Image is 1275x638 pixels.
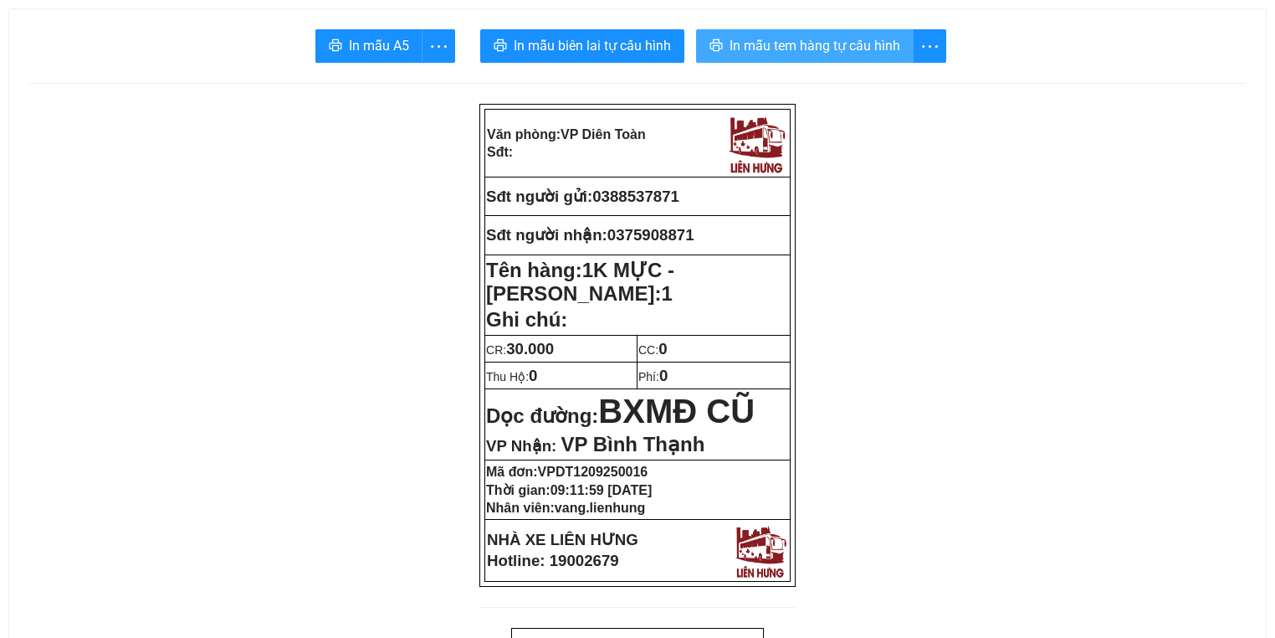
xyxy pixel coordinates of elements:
[725,111,788,175] img: logo
[487,552,619,569] strong: Hotline: 19002679
[658,340,667,358] span: 0
[180,21,245,90] img: logo
[555,501,645,515] span: vang.lienhung
[486,483,652,497] strong: Thời gian:
[731,522,789,579] img: logo
[487,145,513,159] strong: Sđt:
[6,8,138,26] strong: Nhà xe Liên Hưng
[607,226,694,244] span: 0375908871
[730,35,900,56] span: In mẫu tem hàng tự cấu hình
[486,259,674,305] strong: Tên hàng:
[6,29,172,102] strong: VP: 77 [GEOGRAPHIC_DATA][PERSON_NAME][GEOGRAPHIC_DATA]
[913,29,946,63] button: more
[422,29,455,63] button: more
[506,340,554,358] span: 30.000
[638,343,668,357] span: CC:
[487,127,646,141] strong: Văn phòng:
[69,109,182,126] strong: Phiếu gửi hàng
[561,433,704,455] span: VP Bình Thạnh
[315,29,422,63] button: printerIn mẫu A5
[486,188,592,205] strong: Sđt người gửi:
[486,437,556,455] span: VP Nhận:
[538,465,648,479] span: VPDT1209250016
[486,259,674,305] span: 1K MỰC -[PERSON_NAME]:
[486,226,607,244] strong: Sđt người nhận:
[486,501,645,515] strong: Nhân viên:
[486,343,554,357] span: CR:
[486,308,567,331] span: Ghi chú:
[349,35,409,56] span: In mẫu A5
[709,39,723,54] span: printer
[486,404,755,427] strong: Dọc đường:
[486,370,537,383] span: Thu Hộ:
[550,483,653,497] span: 09:11:59 [DATE]
[422,36,454,57] span: more
[487,531,638,548] strong: NHÀ XE LIÊN HƯNG
[529,367,537,384] span: 0
[486,465,648,479] strong: Mã đơn:
[329,39,342,54] span: printer
[661,282,672,305] span: 1
[494,39,507,54] span: printer
[592,188,679,205] span: 0388537871
[561,127,646,141] span: VP Diên Toàn
[696,29,914,63] button: printerIn mẫu tem hàng tự cấu hình
[598,393,755,430] span: BXMĐ CŨ
[638,370,668,383] span: Phí:
[514,35,671,56] span: In mẫu biên lai tự cấu hình
[659,367,668,384] span: 0
[480,29,684,63] button: printerIn mẫu biên lai tự cấu hình
[914,36,945,57] span: more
